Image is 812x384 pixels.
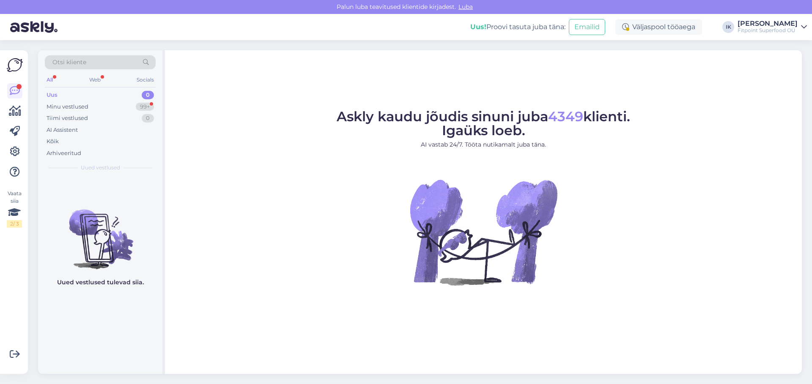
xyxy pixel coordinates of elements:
[47,103,88,111] div: Minu vestlused
[47,149,81,158] div: Arhiveeritud
[47,114,88,123] div: Tiimi vestlused
[722,21,734,33] div: IK
[470,22,565,32] div: Proovi tasuta juba täna:
[52,58,86,67] span: Otsi kliente
[569,19,605,35] button: Emailid
[47,126,78,134] div: AI Assistent
[47,91,58,99] div: Uus
[135,74,156,85] div: Socials
[142,114,154,123] div: 0
[738,20,798,27] div: [PERSON_NAME]
[548,108,583,125] span: 4349
[88,74,102,85] div: Web
[738,20,807,34] a: [PERSON_NAME]Fitpoint Superfood OÜ
[7,220,22,228] div: 2 / 3
[470,23,486,31] b: Uus!
[456,3,475,11] span: Luba
[38,194,162,270] img: No chats
[7,190,22,228] div: Vaata siia
[337,108,630,139] span: Askly kaudu jõudis sinuni juba klienti. Igaüks loeb.
[45,74,55,85] div: All
[7,57,23,73] img: Askly Logo
[57,278,144,287] p: Uued vestlused tulevad siia.
[337,140,630,149] p: AI vastab 24/7. Tööta nutikamalt juba täna.
[136,103,154,111] div: 99+
[142,91,154,99] div: 0
[47,137,59,146] div: Kõik
[738,27,798,34] div: Fitpoint Superfood OÜ
[615,19,702,35] div: Väljaspool tööaega
[81,164,120,172] span: Uued vestlused
[407,156,560,308] img: No Chat active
